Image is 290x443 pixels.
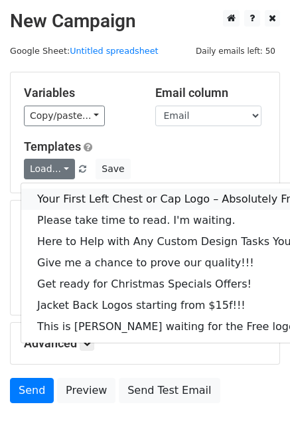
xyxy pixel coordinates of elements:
h5: Variables [24,86,135,100]
small: Google Sheet: [10,46,159,56]
h5: Email column [155,86,267,100]
a: Send [10,378,54,403]
a: Load... [24,159,75,179]
iframe: Chat Widget [224,379,290,443]
a: Untitled spreadsheet [70,46,158,56]
h2: New Campaign [10,10,280,33]
a: Copy/paste... [24,106,105,126]
button: Save [96,159,130,179]
a: Templates [24,139,81,153]
a: Daily emails left: 50 [191,46,280,56]
a: Preview [57,378,115,403]
span: Daily emails left: 50 [191,44,280,58]
a: Send Test Email [119,378,220,403]
h5: Advanced [24,336,266,351]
